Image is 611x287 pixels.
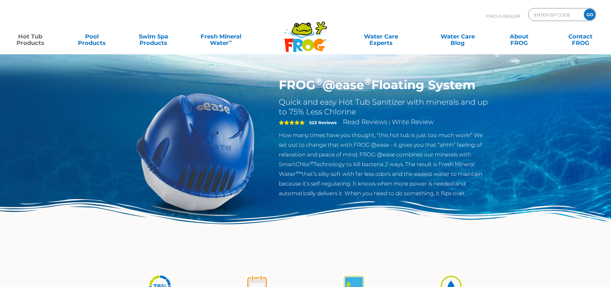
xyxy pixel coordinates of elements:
sup: ® [310,160,313,165]
sup: ®∞ [296,170,302,175]
h1: FROG @ease Floating System [279,78,490,92]
h2: Quick and easy Hot Tub Sanitizer with minerals and up to 75% Less Chlorine [279,97,490,117]
input: GO [584,9,595,20]
p: How many times have you thought, “this hot tub is just too much work!” We set out to change that ... [279,130,490,198]
sup: ® [364,76,371,87]
a: Write Review [392,118,434,126]
span: 5 [279,120,305,125]
sup: ® [315,76,322,87]
a: Hot TubProducts [6,30,54,43]
strong: 523 Reviews [309,120,337,125]
span: | [389,119,390,125]
a: Water CareExperts [342,30,420,43]
a: ContactFROG [557,30,605,43]
p: Find A Dealer [486,8,520,24]
a: PoolProducts [68,30,116,43]
a: Fresh MineralWater∞ [191,30,251,43]
a: AboutFROG [495,30,543,43]
a: Swim SpaProducts [129,30,177,43]
img: hot-tub-product-atease-system.png [121,78,269,226]
img: Frog Products Logo [281,13,331,52]
a: Water CareBlog [434,30,482,43]
sup: ∞ [229,38,232,44]
a: Read Reviews [343,118,387,126]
